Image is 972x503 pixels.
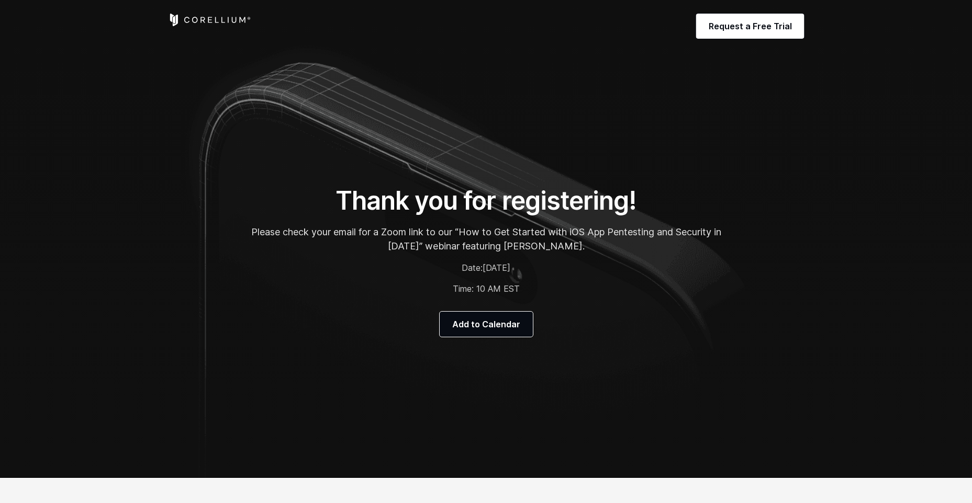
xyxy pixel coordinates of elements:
span: [DATE] [483,262,510,273]
span: Add to Calendar [452,318,520,330]
a: Add to Calendar [440,312,533,337]
p: Please check your email for a Zoom link to our “How to Get Started with iOS App Pentesting and Se... [251,225,722,253]
a: Request a Free Trial [696,14,805,39]
p: Date: [251,261,722,274]
a: Corellium Home [168,14,251,26]
span: Request a Free Trial [709,20,792,32]
p: Time: 10 AM EST [251,282,722,295]
h1: Thank you for registering! [251,185,722,216]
